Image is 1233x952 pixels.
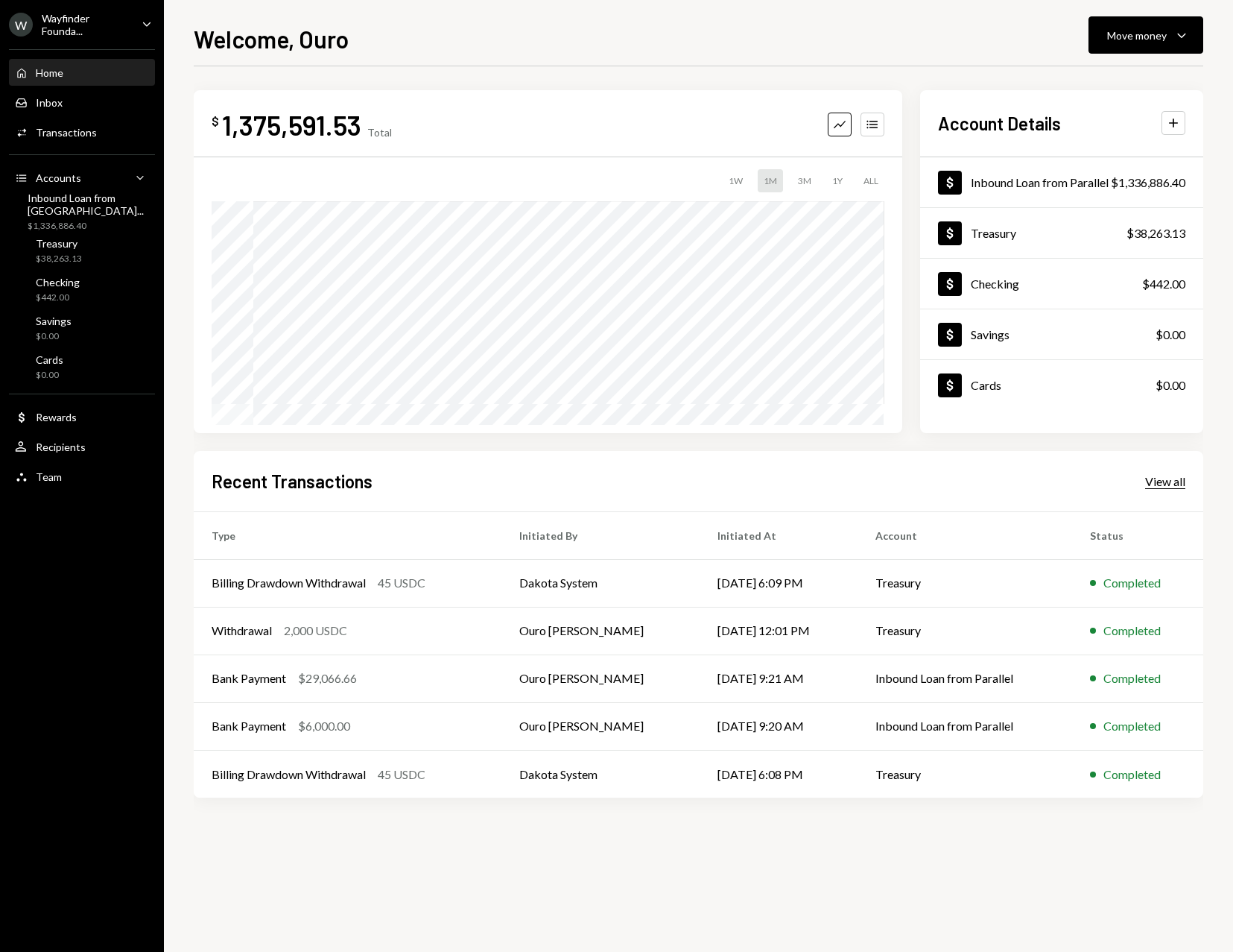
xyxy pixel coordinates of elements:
[971,226,1016,240] div: Treasury
[9,13,33,37] div: W
[378,766,425,784] div: 45 USDC
[858,750,1072,798] td: Treasury
[9,433,155,460] a: Recipients
[378,574,425,592] div: 45 USDC
[501,511,699,559] th: Initiated By
[700,750,858,798] td: [DATE] 6:08 PM
[938,111,1061,136] h2: Account Details
[9,271,155,307] a: Checking$442.00
[298,717,350,735] div: $6,000.00
[920,208,1203,258] a: Treasury$38,263.13
[1156,326,1185,344] div: $0.00
[858,702,1072,750] td: Inbound Loan from Parallel
[36,369,63,382] div: $0.00
[1156,376,1185,394] div: $0.00
[1107,28,1167,43] div: Move money
[1126,224,1185,242] div: $38,263.13
[9,349,155,385] a: Cards$0.00
[858,169,884,192] div: ALL
[700,655,858,702] td: [DATE] 9:21 AM
[501,750,699,798] td: Dakota System
[9,463,155,490] a: Team
[284,622,347,640] div: 2,000 USDC
[920,360,1203,410] a: Cards$0.00
[36,441,86,453] div: Recipients
[36,96,63,109] div: Inbox
[36,353,63,366] div: Cards
[971,378,1001,392] div: Cards
[1145,474,1185,489] div: View all
[9,194,158,230] a: Inbound Loan from [GEOGRAPHIC_DATA]...$1,336,886.40
[700,702,858,750] td: [DATE] 9:20 AM
[42,12,130,37] div: Wayfinder Founda...
[36,66,63,79] div: Home
[367,126,392,139] div: Total
[9,403,155,430] a: Rewards
[9,233,155,268] a: Treasury$38,263.13
[212,717,286,735] div: Bank Payment
[858,607,1072,655] td: Treasury
[501,655,699,702] td: Ouro [PERSON_NAME]
[9,119,155,145] a: Transactions
[36,470,62,483] div: Team
[920,157,1203,207] a: Inbound Loan from Parallel$1,336,886.40
[36,411,77,423] div: Rewards
[920,259,1203,309] a: Checking$442.00
[792,169,817,192] div: 3M
[28,220,152,233] div: $1,336,886.40
[501,607,699,655] td: Ouro [PERSON_NAME]
[212,669,286,687] div: Bank Payment
[1142,275,1185,293] div: $442.00
[212,766,366,784] div: Billing Drawdown Withdrawal
[36,276,80,289] div: Checking
[700,511,858,559] th: Initiated At
[858,559,1072,607] td: Treasury
[700,559,858,607] td: [DATE] 6:09 PM
[36,315,72,327] div: Savings
[9,59,155,86] a: Home
[723,169,749,192] div: 1W
[1145,473,1185,489] a: View all
[194,511,501,559] th: Type
[28,192,152,217] div: Inbound Loan from [GEOGRAPHIC_DATA]...
[36,126,97,139] div: Transactions
[36,171,81,184] div: Accounts
[212,114,219,129] div: $
[1111,174,1185,192] div: $1,336,886.40
[501,702,699,750] td: Ouro [PERSON_NAME]
[501,559,699,607] td: Dakota System
[36,253,82,265] div: $38,263.13
[1103,669,1161,687] div: Completed
[971,327,1009,341] div: Savings
[1072,511,1204,559] th: Status
[9,89,155,116] a: Inbox
[858,511,1072,559] th: Account
[212,574,366,592] div: Billing Drawdown Withdrawal
[36,330,72,343] div: $0.00
[212,469,373,494] h2: Recent Transactions
[36,291,80,304] div: $442.00
[222,108,361,142] div: 1,375,591.53
[298,669,357,687] div: $29,066.66
[700,607,858,655] td: [DATE] 12:01 PM
[1103,766,1161,784] div: Completed
[9,164,155,191] a: Accounts
[920,309,1203,359] a: Savings$0.00
[1103,622,1161,640] div: Completed
[212,622,272,640] div: Withdrawal
[758,169,783,192] div: 1M
[9,310,155,346] a: Savings$0.00
[1103,717,1161,735] div: Completed
[858,655,1072,702] td: Inbound Loan from Parallel
[36,237,82,250] div: Treasury
[971,277,1019,291] div: Checking
[1088,16,1203,54] button: Move money
[826,169,849,192] div: 1Y
[971,175,1109,189] div: Inbound Loan from Parallel
[194,24,349,54] h1: Welcome, Ouro
[1103,574,1161,592] div: Completed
